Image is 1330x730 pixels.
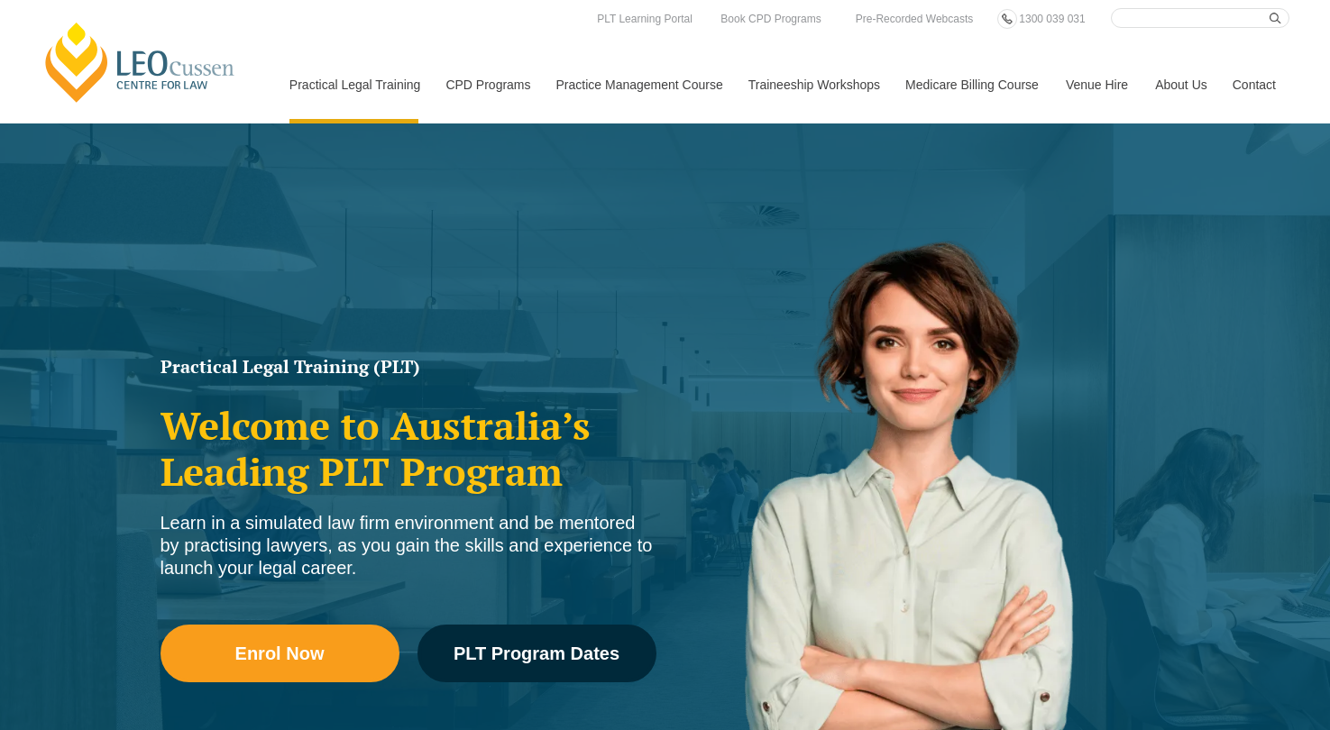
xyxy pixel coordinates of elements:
a: Book CPD Programs [716,9,825,29]
span: Enrol Now [235,644,325,662]
a: About Us [1142,46,1219,123]
iframe: LiveChat chat widget [1209,609,1285,685]
a: Practice Management Course [543,46,735,123]
a: PLT Program Dates [417,625,656,682]
h2: Welcome to Australia’s Leading PLT Program [161,403,656,494]
div: Learn in a simulated law firm environment and be mentored by practising lawyers, as you gain the ... [161,512,656,579]
a: [PERSON_NAME] Centre for Law [41,20,240,105]
a: PLT Learning Portal [592,9,697,29]
h1: Practical Legal Training (PLT) [161,358,656,376]
a: Venue Hire [1052,46,1142,123]
span: 1300 039 031 [1019,13,1085,25]
a: Pre-Recorded Webcasts [851,9,978,29]
a: Practical Legal Training [276,46,433,123]
a: Contact [1219,46,1289,123]
a: CPD Programs [432,46,542,123]
span: PLT Program Dates [454,644,619,662]
a: Traineeship Workshops [735,46,892,123]
a: Medicare Billing Course [892,46,1052,123]
a: Enrol Now [161,625,399,682]
a: 1300 039 031 [1014,9,1089,29]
